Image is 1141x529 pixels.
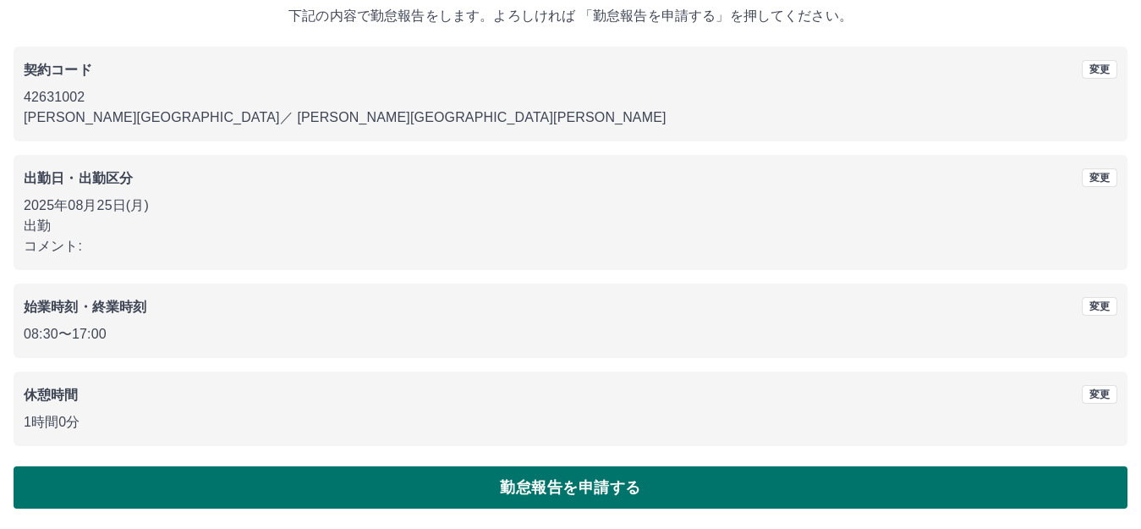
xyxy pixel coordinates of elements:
b: 休憩時間 [24,388,79,402]
button: 変更 [1082,297,1117,316]
button: 変更 [1082,168,1117,187]
button: 変更 [1082,385,1117,404]
b: 始業時刻・終業時刻 [24,300,146,314]
button: 変更 [1082,60,1117,79]
button: 勤怠報告を申請する [14,466,1127,509]
p: コメント: [24,236,1117,256]
b: 契約コード [24,63,92,77]
p: 42631002 [24,87,1117,107]
p: 2025年08月25日(月) [24,196,1117,216]
b: 出勤日・出勤区分 [24,171,133,185]
p: 出勤 [24,216,1117,236]
p: [PERSON_NAME][GEOGRAPHIC_DATA] ／ [PERSON_NAME][GEOGRAPHIC_DATA][PERSON_NAME] [24,107,1117,128]
p: 下記の内容で勤怠報告をします。よろしければ 「勤怠報告を申請する」を押してください。 [14,6,1127,26]
p: 1時間0分 [24,412,1117,433]
p: 08:30 〜 17:00 [24,324,1117,344]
